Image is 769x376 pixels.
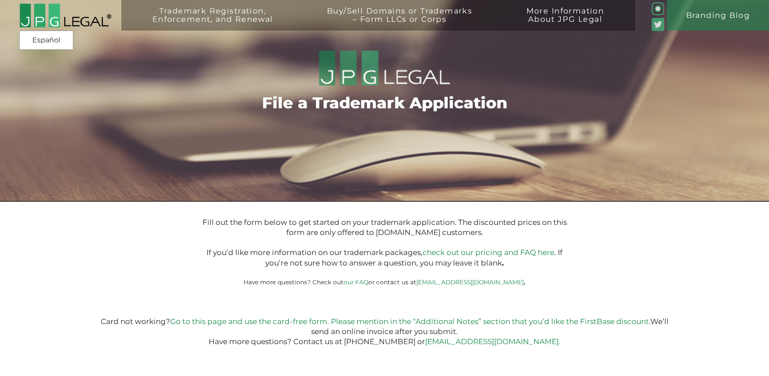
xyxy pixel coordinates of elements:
a: Buy/Sell Domains or Trademarks– Form LLCs or Corps [304,7,495,37]
small: Have more questions? Check out or contact us at [244,279,525,286]
a: More InformationAbout JPG Legal [503,7,627,37]
p: Fill out the form below to get started on your trademark application. The discounted prices on th... [200,217,569,268]
p: Have more questions? Contact us at [PHONE_NUMBER] or [200,337,569,347]
b: . [502,259,504,267]
a: Español [22,32,71,48]
a: Trademark Registration,Enforcement, and Renewal [129,7,296,37]
a: [EMAIL_ADDRESS][DOMAIN_NAME]. [425,337,560,346]
img: 2016-logo-black-letters-3-r.png [19,3,111,28]
a: [EMAIL_ADDRESS][DOMAIN_NAME] [416,279,524,286]
a: our FAQ [343,279,368,286]
b: . [524,279,525,286]
a: Go to this page and use the card-free form. Please mention in the “Additional Notes” section that... [170,317,650,326]
p: Card not working? We’ll send an online invoice after you submit. [100,317,669,337]
img: Twitter_Social_Icon_Rounded_Square_Color-mid-green3-90.png [652,18,664,31]
a: check out our pricing and FAQ here [422,248,554,257]
img: glyph-logo_May2016-green3-90.png [652,2,664,15]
